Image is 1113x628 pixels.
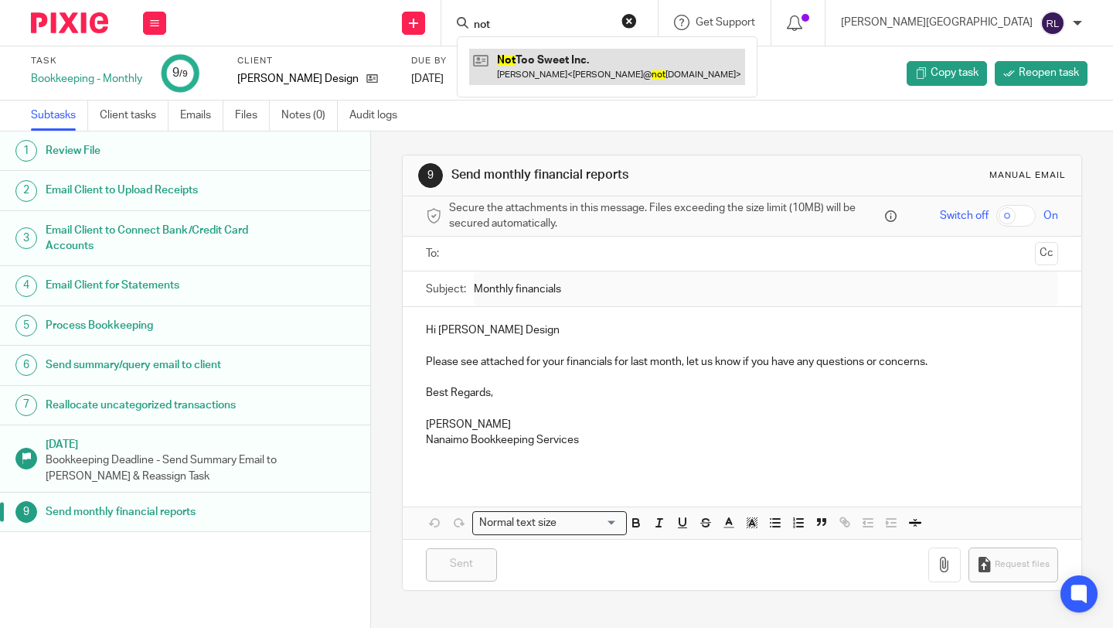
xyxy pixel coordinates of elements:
label: Client [237,55,392,67]
label: Subject: [426,282,466,297]
a: Notes (0) [281,101,338,131]
h1: Send monthly financial reports [451,167,775,183]
h1: Review File [46,139,252,162]
img: Pixie [31,12,108,33]
div: [DATE] [411,71,473,87]
a: Copy task [907,61,987,86]
p: Best Regards, [426,385,1058,401]
div: 7 [15,394,37,416]
h1: Send summary/query email to client [46,353,252,377]
button: Cc [1035,242,1058,265]
span: On [1043,208,1058,224]
h1: [DATE] [46,433,355,452]
input: Sent [426,548,497,582]
p: [PERSON_NAME] Design [237,71,359,87]
span: Request files [995,558,1050,571]
span: Copy task [931,65,979,80]
button: Clear [621,13,637,29]
div: 5 [15,315,37,336]
h1: Email Client to Upload Receipts [46,179,252,202]
div: Bookkeeping - Monthly [31,71,142,87]
small: /9 [179,70,188,78]
img: svg%3E [1040,11,1065,36]
h1: Reallocate uncategorized transactions [46,394,252,417]
span: Reopen task [1019,65,1079,80]
div: Search for option [472,511,627,535]
div: 9 [172,64,188,82]
span: Get Support [696,17,755,28]
div: 2 [15,180,37,202]
p: Please see attached for your financials for last month, let us know if you have any questions or ... [426,354,1058,370]
a: Emails [180,101,223,131]
div: 9 [418,163,443,188]
h1: Send monthly financial reports [46,500,252,524]
div: 6 [15,354,37,376]
a: Client tasks [100,101,168,131]
label: Due by [411,55,473,67]
span: Secure the attachments in this message. Files exceeding the size limit (10MB) will be secured aut... [449,200,881,232]
h1: Email Client for Statements [46,274,252,297]
label: Task [31,55,142,67]
p: Nanaimo Bookkeeping Services [426,432,1058,448]
h1: Process Bookkeeping [46,314,252,337]
span: Switch off [940,208,989,224]
label: To: [426,246,443,261]
a: Audit logs [349,101,409,131]
span: Normal text size [476,515,560,531]
input: Search [472,19,611,32]
a: Subtasks [31,101,88,131]
button: Request files [968,548,1058,582]
h1: Email Client to Connect Bank/Credit Card Accounts [46,219,252,258]
div: Manual email [989,169,1066,182]
div: 9 [15,501,37,523]
a: Files [235,101,270,131]
p: Hi [PERSON_NAME] Design [426,323,1058,338]
input: Search for option [562,515,618,531]
div: 3 [15,227,37,249]
p: [PERSON_NAME][GEOGRAPHIC_DATA] [841,15,1033,30]
div: 1 [15,140,37,162]
p: Bookkeeping Deadline - Send Summary Email to [PERSON_NAME] & Reassign Task [46,452,355,484]
div: 4 [15,275,37,297]
a: Reopen task [995,61,1087,86]
p: [PERSON_NAME] [426,417,1058,432]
